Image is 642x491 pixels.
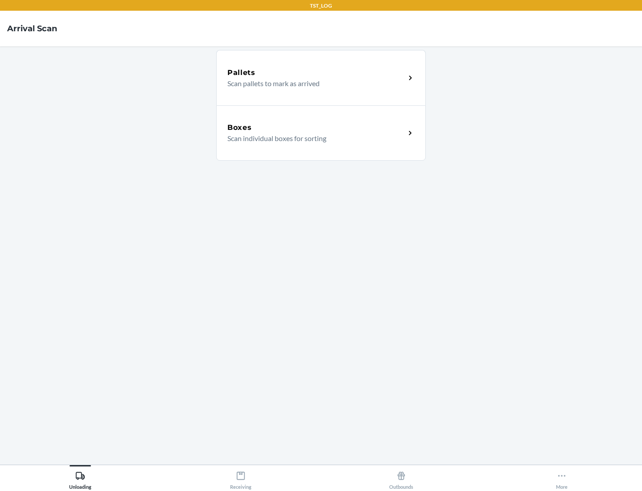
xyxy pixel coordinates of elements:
div: More [556,467,568,490]
p: TST_LOG [310,2,332,10]
p: Scan pallets to mark as arrived [227,78,398,89]
div: Outbounds [389,467,413,490]
div: Receiving [230,467,251,490]
p: Scan individual boxes for sorting [227,133,398,144]
button: Outbounds [321,465,481,490]
div: Unloading [69,467,91,490]
h5: Boxes [227,122,252,133]
h5: Pallets [227,67,255,78]
a: PalletsScan pallets to mark as arrived [216,50,426,105]
a: BoxesScan individual boxes for sorting [216,105,426,161]
button: Receiving [160,465,321,490]
button: More [481,465,642,490]
h4: Arrival Scan [7,23,57,34]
